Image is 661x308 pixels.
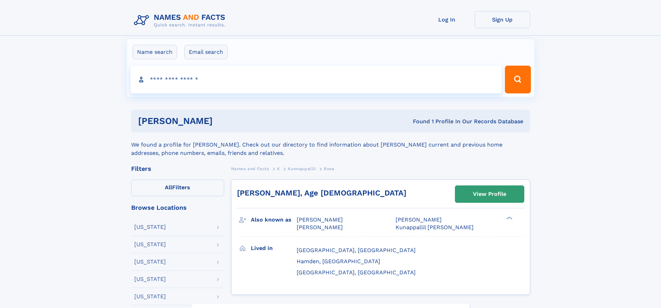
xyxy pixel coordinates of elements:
div: [US_STATE] [134,294,166,299]
div: We found a profile for [PERSON_NAME]. Check out our directory to find information about [PERSON_N... [131,132,530,157]
div: ❯ [505,216,513,220]
span: All [165,184,172,191]
a: Log In [419,11,475,28]
div: [US_STATE] [134,242,166,247]
div: [US_STATE] [134,276,166,282]
span: Kunappallil [PERSON_NAME] [396,224,474,231]
div: [US_STATE] [134,224,166,230]
div: Filters [131,166,224,172]
span: [PERSON_NAME] [297,216,343,223]
span: [PERSON_NAME] [396,216,442,223]
span: [GEOGRAPHIC_DATA], [GEOGRAPHIC_DATA] [297,247,416,253]
div: Browse Locations [131,205,224,211]
a: K [277,164,280,173]
span: Rose [324,166,334,171]
span: Hamden, [GEOGRAPHIC_DATA] [297,258,380,265]
a: [PERSON_NAME], Age [DEMOGRAPHIC_DATA] [237,189,406,197]
label: Filters [131,180,224,196]
a: View Profile [455,186,524,202]
span: [GEOGRAPHIC_DATA], [GEOGRAPHIC_DATA] [297,269,416,276]
div: [US_STATE] [134,259,166,265]
label: Name search [133,45,177,59]
a: Names and Facts [231,164,269,173]
div: View Profile [473,186,506,202]
span: Kunnappallil [288,166,316,171]
h3: Lived in [251,242,297,254]
div: Found 1 Profile In Our Records Database [313,118,523,125]
h3: Also known as [251,214,297,226]
a: Kunnappallil [288,164,316,173]
h1: [PERSON_NAME] [138,117,313,125]
img: Logo Names and Facts [131,11,231,30]
input: search input [130,66,502,93]
a: Sign Up [475,11,530,28]
label: Email search [184,45,228,59]
span: K [277,166,280,171]
span: [PERSON_NAME] [297,224,343,231]
button: Search Button [505,66,531,93]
